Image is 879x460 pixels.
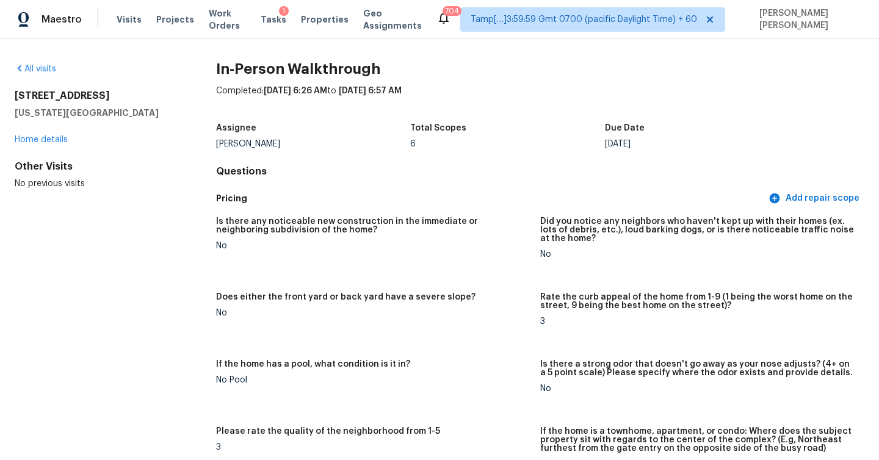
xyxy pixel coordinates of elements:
[540,427,855,453] h5: If the home is a townhome, apartment, or condo: Where does the subject property sit with regards ...
[301,13,349,26] span: Properties
[754,7,861,32] span: [PERSON_NAME] [PERSON_NAME]
[216,63,864,75] h2: In-Person Walkthrough
[540,317,855,326] div: 3
[216,140,411,148] div: [PERSON_NAME]
[261,15,286,24] span: Tasks
[216,293,476,301] h5: Does either the front yard or back yard have a severe slope?
[216,360,410,368] h5: If the home has a pool, what condition is it in?
[216,124,256,132] h5: Assignee
[156,13,194,26] span: Projects
[605,140,800,148] div: [DATE]
[605,124,645,132] h5: Due Date
[216,242,530,250] div: No
[766,187,864,210] button: Add repair scope
[540,384,855,393] div: No
[339,87,402,95] span: [DATE] 6:57 AM
[15,179,85,188] span: No previous visits
[410,140,605,148] div: 6
[216,217,530,234] h5: Is there any noticeable new construction in the immediate or neighboring subdivision of the home?
[216,427,440,436] h5: Please rate the quality of the neighborhood from 1-5
[445,5,459,17] div: 704
[216,85,864,117] div: Completed: to
[216,165,864,178] h4: Questions
[15,160,177,173] div: Other Visits
[540,217,855,243] h5: Did you notice any neighbors who haven't kept up with their homes (ex. lots of debris, etc.), lou...
[264,87,327,95] span: [DATE] 6:26 AM
[216,443,530,451] div: 3
[42,13,82,26] span: Maestro
[15,90,177,102] h2: [STREET_ADDRESS]
[540,293,855,310] h5: Rate the curb appeal of the home from 1-9 (1 being the worst home on the street, 9 being the best...
[471,13,697,26] span: Tamp[…]3:59:59 Gmt 0700 (pacific Daylight Time) + 60
[15,135,68,144] a: Home details
[363,7,422,32] span: Geo Assignments
[15,65,56,73] a: All visits
[410,124,466,132] h5: Total Scopes
[216,309,530,317] div: No
[117,13,142,26] span: Visits
[15,107,177,119] h5: [US_STATE][GEOGRAPHIC_DATA]
[540,360,855,377] h5: Is there a strong odor that doesn't go away as your nose adjusts? (4+ on a 5 point scale) Please ...
[540,250,855,259] div: No
[216,376,530,384] div: No Pool
[216,192,766,205] h5: Pricing
[771,191,859,206] span: Add repair scope
[282,5,285,17] div: 1
[209,7,246,32] span: Work Orders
